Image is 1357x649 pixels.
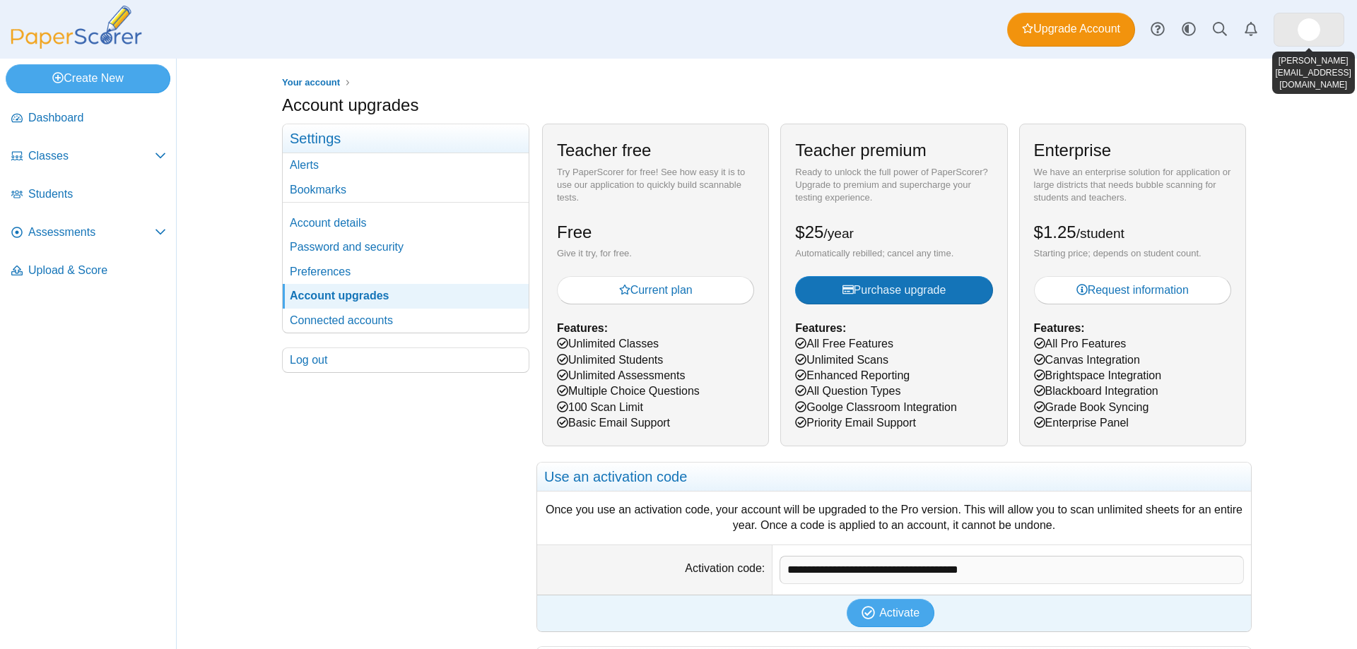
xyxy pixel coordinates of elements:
[1034,138,1111,162] h2: Enterprise
[28,148,155,164] span: Classes
[28,225,155,240] span: Assessments
[823,226,854,241] small: /year
[537,463,1251,492] h2: Use an activation code
[283,153,529,177] a: Alerts
[6,6,147,49] img: PaperScorer
[1298,18,1320,41] img: ps.6kSVrC6PDXFvV6L6
[283,309,529,333] a: Connected accounts
[283,178,529,202] a: Bookmarks
[795,138,926,162] h2: Teacher premium
[6,216,172,250] a: Assessments
[1034,247,1231,260] div: Starting price; depends on student count.
[283,235,529,259] a: Password and security
[1298,18,1320,41] span: Camille Crane
[28,110,166,126] span: Dashboard
[1007,13,1135,47] a: Upgrade Account
[283,260,529,284] a: Preferences
[557,138,651,162] h2: Teacher free
[283,348,529,372] a: Log out
[278,74,343,92] a: Your account
[283,124,529,153] h3: Settings
[28,263,166,278] span: Upload & Score
[795,222,854,242] span: $25
[795,166,992,205] div: Ready to unlock the full power of PaperScorer? Upgrade to premium and supercharge your testing ex...
[6,140,172,174] a: Classes
[685,562,765,574] label: Activation code
[1022,21,1120,37] span: Upgrade Account
[795,276,992,304] button: Purchase upgrade
[6,64,170,93] a: Create New
[1034,322,1085,334] b: Features:
[6,39,147,51] a: PaperScorer
[282,77,340,88] span: Your account
[282,93,418,117] h1: Account upgrades
[544,502,1244,534] div: Once you use an activation code, your account will be upgraded to the Pro version. This will allo...
[542,124,769,446] div: Unlimited Classes Unlimited Students Unlimited Assessments Multiple Choice Questions 100 Scan Lim...
[28,186,166,202] span: Students
[557,322,608,334] b: Features:
[1076,284,1189,296] span: Request information
[557,220,592,244] h2: Free
[557,276,754,304] button: Current plan
[1034,166,1231,205] div: We have an enterprise solution for application or large districts that needs bubble scanning for ...
[619,284,693,296] span: Current plan
[1272,52,1355,94] div: [PERSON_NAME] [EMAIL_ADDRESS][DOMAIN_NAME]
[6,178,172,212] a: Students
[1274,13,1344,47] a: ps.6kSVrC6PDXFvV6L6
[847,599,934,627] button: Activate
[283,211,529,235] a: Account details
[795,322,846,334] b: Features:
[283,284,529,308] a: Account upgrades
[1076,226,1124,241] small: /student
[6,102,172,136] a: Dashboard
[557,166,754,205] div: Try PaperScorer for free! See how easy it is to use our application to quickly build scannable te...
[1034,276,1231,304] a: Request information
[842,284,946,296] span: Purchase upgrade
[1235,14,1267,45] a: Alerts
[780,124,1007,446] div: All Free Features Unlimited Scans Enhanced Reporting All Question Types Goolge Classroom Integrat...
[6,254,172,288] a: Upload & Score
[795,247,992,260] div: Automatically rebilled; cancel any time.
[879,607,920,619] span: Activate
[557,247,754,260] div: Give it try, for free.
[1019,124,1246,446] div: All Pro Features Canvas Integration Brightspace Integration Blackboard Integration Grade Book Syn...
[1034,220,1124,244] h2: $1.25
